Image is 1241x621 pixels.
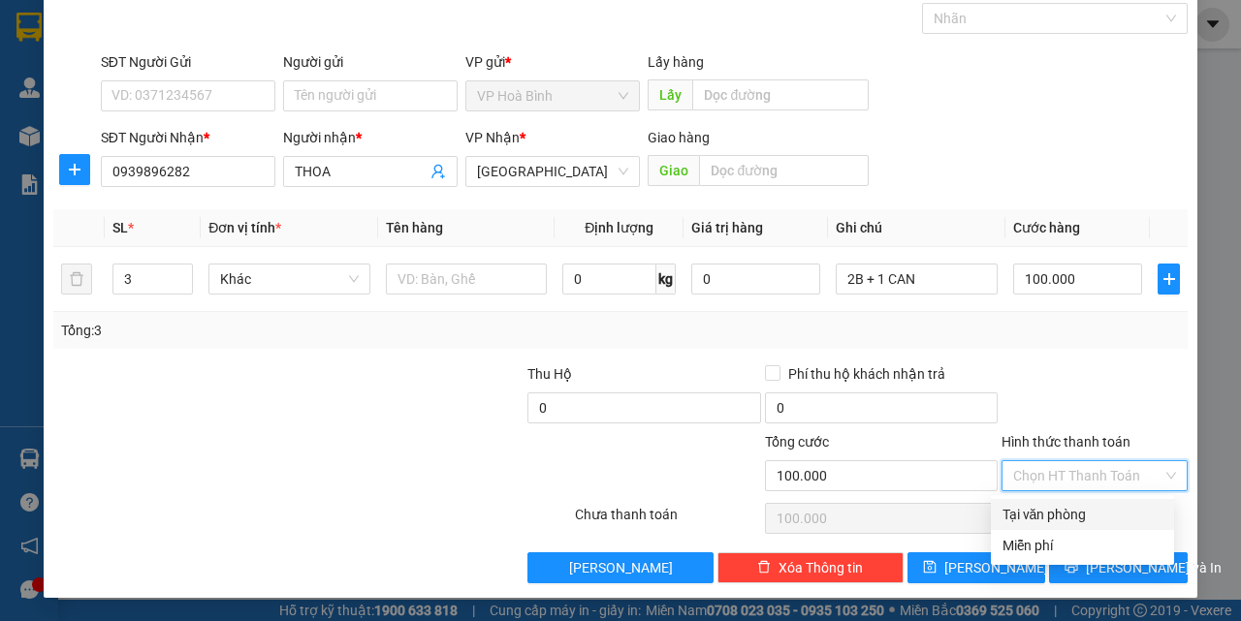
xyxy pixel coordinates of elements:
span: delete [757,560,771,575]
span: Giá trị hàng [691,220,763,235]
div: Chưa thanh toán [573,504,763,538]
div: Miễn phí [1002,535,1162,556]
div: VP gửi [465,51,640,73]
span: Định lượng [585,220,653,235]
span: Khác [220,264,359,294]
div: Người nhận [283,127,458,148]
span: save [923,560,937,575]
span: Lấy [648,79,692,110]
span: plus [1159,271,1179,287]
button: deleteXóa Thông tin [717,552,904,583]
span: Cước hàng [1013,220,1080,235]
input: Dọc đường [699,155,868,186]
div: SĐT Người Gửi [101,51,275,73]
span: printer [1065,560,1078,575]
span: [PERSON_NAME] và In [1086,557,1222,578]
label: Hình thức thanh toán [1002,434,1130,450]
span: Xóa Thông tin [779,557,863,578]
span: kg [656,264,676,295]
button: save[PERSON_NAME] [907,552,1046,583]
span: Giao [648,155,699,186]
button: plus [59,154,90,185]
span: Sài Gòn [477,157,628,186]
div: SĐT Người Nhận [101,127,275,148]
span: VP Hoà Bình [477,81,628,110]
span: Giao hàng [648,130,710,145]
span: plus [60,162,89,177]
input: VD: Bàn, Ghế [386,264,548,295]
span: user-add [430,164,446,179]
button: [PERSON_NAME] [527,552,714,583]
button: printer[PERSON_NAME] và In [1049,552,1188,583]
div: Tại văn phòng [1002,504,1162,525]
input: Dọc đường [692,79,868,110]
div: Tổng: 3 [61,320,481,341]
input: Ghi Chú [836,264,998,295]
span: [PERSON_NAME] [569,557,673,578]
span: Tổng cước [765,434,829,450]
th: Ghi chú [828,209,1005,247]
span: Tên hàng [386,220,443,235]
span: Đơn vị tính [208,220,281,235]
span: [PERSON_NAME] [944,557,1048,578]
span: SL [112,220,128,235]
span: Lấy hàng [648,54,704,70]
div: Người gửi [283,51,458,73]
span: Thu Hộ [527,366,572,382]
button: plus [1158,264,1180,295]
button: delete [61,264,92,295]
span: VP Nhận [465,130,520,145]
input: 0 [691,264,820,295]
span: Phí thu hộ khách nhận trả [780,363,953,385]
